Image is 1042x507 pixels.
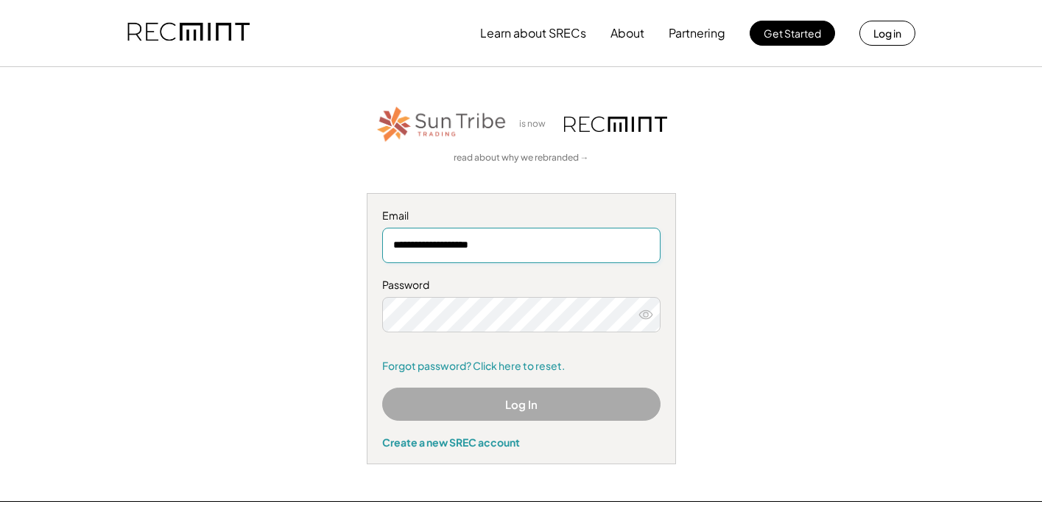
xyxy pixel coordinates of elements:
a: read about why we rebranded → [454,152,589,164]
a: Forgot password? Click here to reset. [382,359,661,374]
img: recmint-logotype%403x.png [564,116,667,132]
button: Learn about SRECs [480,18,586,48]
button: Log In [382,388,661,421]
img: recmint-logotype%403x.png [127,8,250,58]
div: is now [515,118,557,130]
button: Get Started [750,21,835,46]
button: Log in [859,21,915,46]
img: STT_Horizontal_Logo%2B-%2BColor.png [376,104,508,144]
div: Password [382,278,661,293]
button: About [610,18,644,48]
button: Partnering [669,18,725,48]
div: Create a new SREC account [382,436,661,449]
div: Email [382,209,661,223]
